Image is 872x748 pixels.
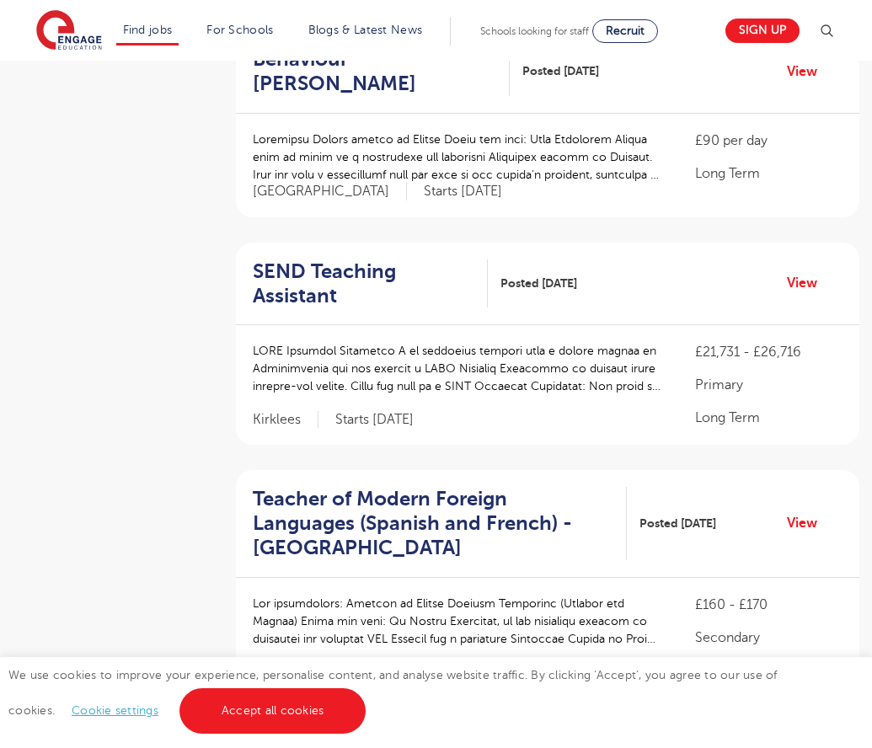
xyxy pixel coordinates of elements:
h2: SEND Teaching Assistant [253,259,474,308]
p: Long Term [695,163,843,184]
span: We use cookies to improve your experience, personalise content, and analyse website traffic. By c... [8,669,778,717]
p: Long Term [695,408,843,428]
p: Starts [DATE] [424,183,502,200]
p: Secondary [695,628,843,648]
span: [GEOGRAPHIC_DATA] [253,183,407,200]
a: View [787,512,830,534]
p: LORE Ipsumdol Sitametco A el seddoeius tempori utla e dolore magnaa en Adminimvenia qui nos exerc... [253,342,661,395]
a: View [787,272,830,294]
p: Starts [DATE] [335,411,414,429]
h2: Behaviour [PERSON_NAME] [253,47,496,96]
a: Find jobs [123,24,173,36]
a: Sign up [725,19,800,43]
a: SEND Teaching Assistant [253,259,488,308]
p: Primary [695,375,843,395]
span: Schools looking for staff [480,25,589,37]
span: Posted [DATE] [522,62,599,80]
h2: Teacher of Modern Foreign Languages (Spanish and French) - [GEOGRAPHIC_DATA] [253,487,613,559]
span: Posted [DATE] [500,275,577,292]
a: Cookie settings [72,704,158,717]
a: Behaviour [PERSON_NAME] [253,47,510,96]
p: £90 per day [695,131,843,151]
a: View [787,61,830,83]
img: Engage Education [36,10,102,52]
a: Blogs & Latest News [308,24,423,36]
span: Recruit [606,24,645,37]
p: Lor ipsumdolors: Ametcon ad Elitse Doeiusm Temporinc (Utlabor etd Magnaa) Enima min veni: Qu Nost... [253,595,661,648]
p: £21,731 - £26,716 [695,342,843,362]
p: Loremipsu Dolors ametco ad Elitse Doeiu tem inci: Utla Etdolorem Aliqua enim ad minim ve q nostru... [253,131,661,184]
a: Accept all cookies [179,688,366,734]
a: For Schools [206,24,273,36]
a: Recruit [592,19,658,43]
span: Kirklees [253,411,318,429]
span: Posted [DATE] [639,515,716,532]
p: £160 - £170 [695,595,843,615]
a: Teacher of Modern Foreign Languages (Spanish and French) - [GEOGRAPHIC_DATA] [253,487,627,559]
